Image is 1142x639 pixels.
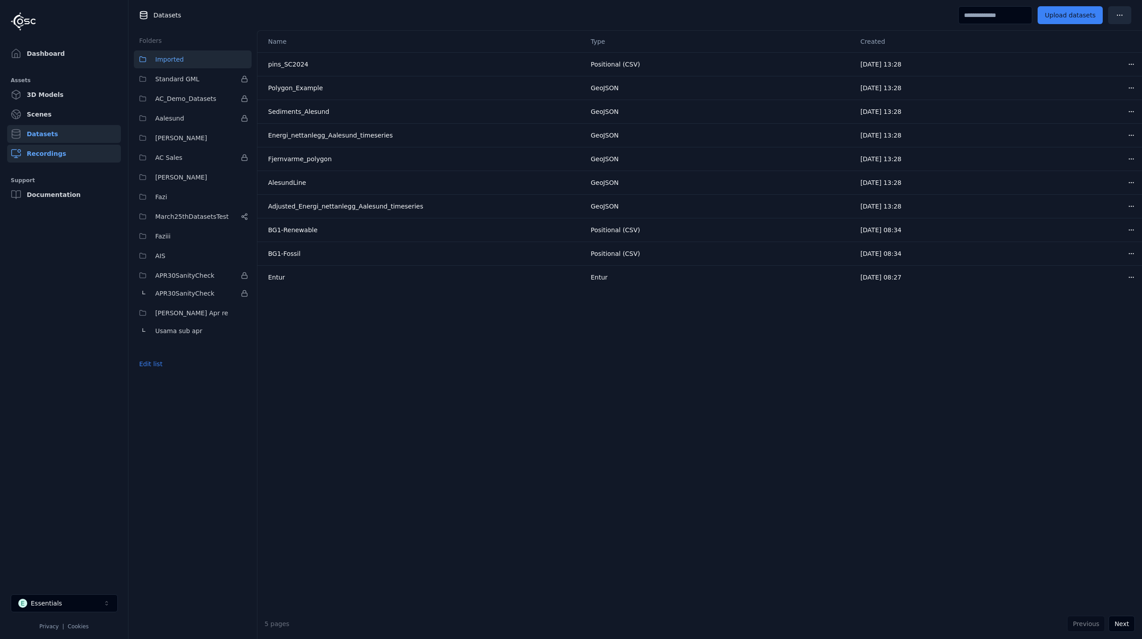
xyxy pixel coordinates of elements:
th: Type [583,31,853,52]
button: Next [1109,616,1135,632]
td: Positional (CSV) [583,242,853,265]
span: [PERSON_NAME] [155,133,207,143]
span: APR30SanityCheck [155,288,215,299]
button: AC_Demo_Datasets [134,90,252,108]
button: Select a workspace [11,594,118,612]
td: GeoJSON [583,171,853,194]
div: Polygon_Example [268,84,468,92]
a: Recordings [7,145,121,163]
span: [DATE] 08:34 [861,226,902,234]
td: GeoJSON [583,123,853,147]
span: [DATE] 13:28 [861,61,902,68]
div: Adjusted_Energi_nettanlegg_Aalesund_timeseries [268,202,468,211]
span: Datasets [153,11,181,20]
th: Name [257,31,583,52]
button: Upload datasets [1038,6,1103,24]
th: Created [853,31,1121,52]
div: AlesundLine [268,178,468,187]
span: [DATE] 08:27 [861,274,902,281]
button: Edit list [134,356,168,372]
span: AC_Demo_Datasets [155,93,216,104]
a: Datasets [7,125,121,143]
div: E [18,599,27,608]
div: BG1-Fossil [268,249,468,258]
span: Imported [155,54,184,65]
span: [DATE] 13:28 [861,132,902,139]
span: [PERSON_NAME] [155,172,207,183]
span: Usama sub apr [155,326,203,336]
button: AIS [134,247,252,265]
a: 3D Models [7,86,121,104]
button: Imported [134,50,252,68]
div: Entur [268,273,468,282]
span: March25thDatasetsTest [155,211,229,222]
span: | [62,623,64,630]
td: GeoJSON [583,76,853,100]
div: BG1-Renewable [268,226,468,234]
span: Faziii [155,231,170,242]
button: Standard GML [134,70,252,88]
span: APR30SanityCheck [155,270,215,281]
td: GeoJSON [583,100,853,123]
td: Positional (CSV) [583,218,853,242]
td: Positional (CSV) [583,52,853,76]
td: Entur [583,265,853,289]
div: Assets [11,75,117,86]
a: Scenes [7,105,121,123]
span: [DATE] 08:34 [861,250,902,257]
span: Fazi [155,192,167,202]
a: Dashboard [7,45,121,63]
button: [PERSON_NAME] [134,129,252,147]
td: GeoJSON [583,194,853,218]
button: AC Sales [134,149,252,167]
button: Usama sub apr [134,322,252,340]
span: [DATE] 13:28 [861,203,902,210]
button: [PERSON_NAME] Apr re [134,304,252,322]
a: Cookies [68,623,89,630]
span: [PERSON_NAME] Apr re [155,308,228,318]
button: APR30SanityCheck [134,284,252,302]
span: [DATE] 13:28 [861,108,902,115]
span: [DATE] 13:28 [861,155,902,163]
span: [DATE] 13:28 [861,179,902,186]
div: Fjernvarme_polygon [268,155,468,163]
div: Essentials [31,599,62,608]
button: March25thDatasetsTest [134,208,252,226]
span: Aalesund [155,113,184,124]
span: AC Sales [155,152,182,163]
a: Documentation [7,186,121,204]
div: Support [11,175,117,186]
button: Fazi [134,188,252,206]
img: Logo [11,12,36,31]
a: Privacy [39,623,58,630]
button: APR30SanityCheck [134,267,252,284]
span: [DATE] 13:28 [861,84,902,92]
td: GeoJSON [583,147,853,171]
div: pins_SC2024 [268,60,468,69]
span: AIS [155,251,166,261]
span: 5 pages [265,620,290,627]
span: Standard GML [155,74,199,84]
button: Aalesund [134,109,252,127]
button: [PERSON_NAME] [134,168,252,186]
div: Sediments_Alesund [268,107,468,116]
button: Faziii [134,227,252,245]
div: Energi_nettanlegg_Aalesund_timeseries [268,131,468,140]
h3: Folders [134,36,162,45]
